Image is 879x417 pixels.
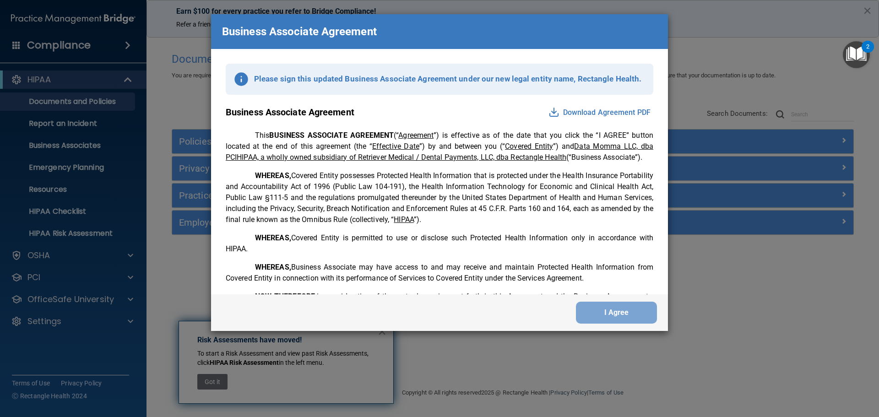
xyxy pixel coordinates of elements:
span: WHEREAS, [255,263,291,271]
button: Open Resource Center, 2 new notifications [843,41,870,68]
span: BUSINESS ASSOCIATE AGREEMENT [269,131,394,140]
p: Covered Entity possesses Protected Health Information that is protected under the Health Insuranc... [226,170,653,225]
p: in consideration of the mutual promises set forth in this Agreement and the Business Arrangements... [226,291,653,324]
p: Business Associate Agreement [226,104,354,121]
u: Data Momma LLC, dba PCIHIPAA, a wholly owned subsidiary of Retriever Medical / Dental Payments, L... [226,142,653,162]
p: Covered Entity is permitted to use or disclose such Protected Health Information only in accordan... [226,233,653,255]
button: Download Agreement PDF [546,105,653,120]
span: WHEREAS, [255,233,291,242]
u: Agreement [398,131,434,140]
span: NOW THEREFORE, [255,292,317,301]
p: This (“ ”) is effective as of the date that you click the “I AGREE” button located at the end of ... [226,130,653,163]
p: Business Associate Agreement [222,22,377,42]
button: I Agree [576,302,657,324]
u: Covered Entity [505,142,553,151]
u: Effective Date [372,142,419,151]
p: Business Associate may have access to and may receive and maintain Protected Health Information f... [226,262,653,284]
u: HIPAA [394,215,414,224]
div: 2 [866,47,869,59]
p: Please sign this updated Business Associate Agreement under our new legal entity name, Rectangle ... [254,72,641,86]
span: WHEREAS, [255,171,291,180]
